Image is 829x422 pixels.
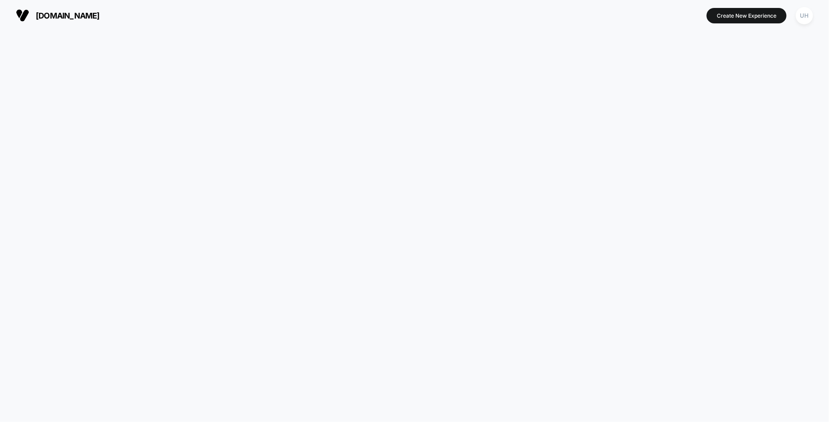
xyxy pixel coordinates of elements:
span: [DOMAIN_NAME] [36,11,100,20]
img: Visually logo [16,9,29,22]
button: UH [793,7,816,25]
div: UH [796,7,813,24]
button: [DOMAIN_NAME] [13,8,102,23]
button: Create New Experience [707,8,787,23]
